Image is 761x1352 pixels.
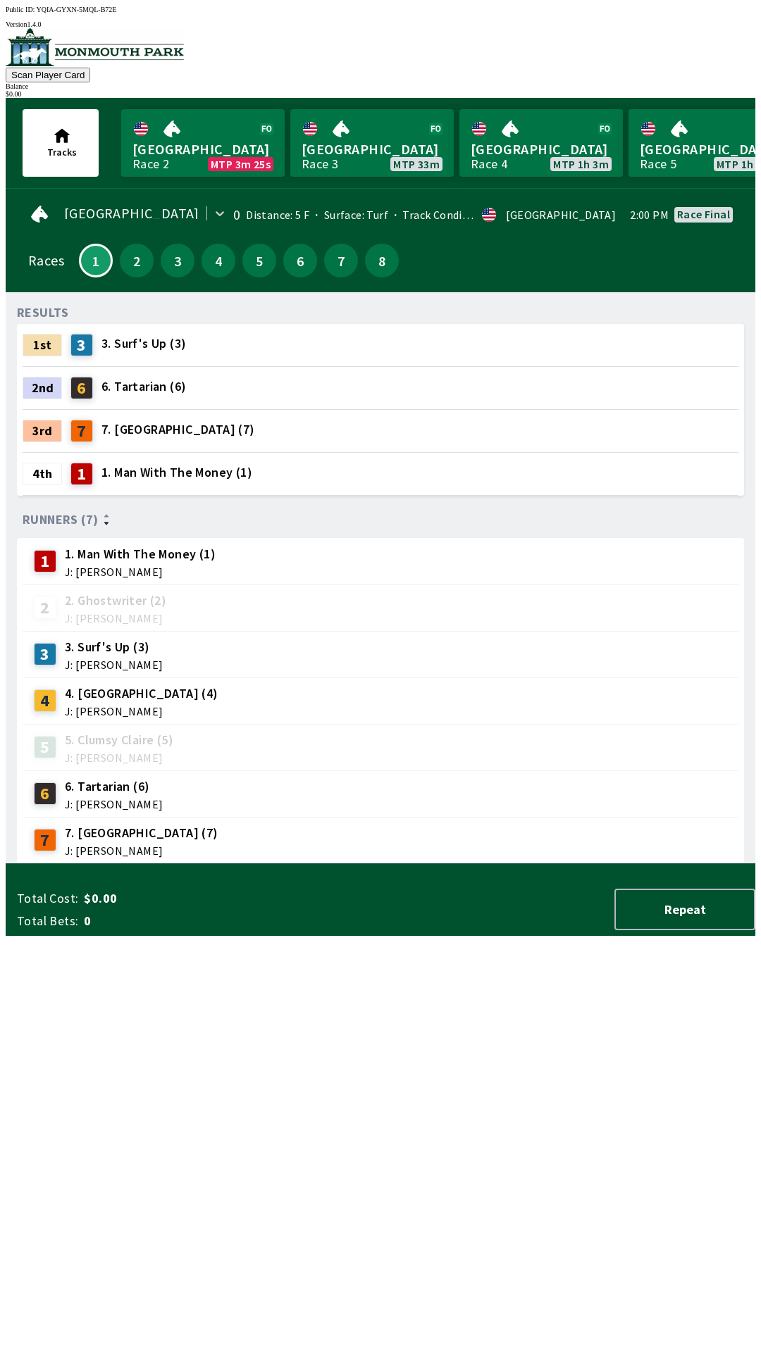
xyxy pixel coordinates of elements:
span: Runners (7) [23,514,98,525]
button: 6 [283,244,317,277]
span: Total Cost: [17,890,78,907]
div: 1st [23,334,62,356]
span: Surface: Turf [309,208,388,222]
div: 6 [34,782,56,805]
button: 8 [365,244,399,277]
span: $0.00 [84,890,306,907]
span: J: [PERSON_NAME] [65,706,218,717]
span: 0 [84,913,306,930]
button: Repeat [614,889,755,930]
span: 6 [287,256,314,265]
span: 4 [205,256,232,265]
div: 3rd [23,420,62,442]
span: 7. [GEOGRAPHIC_DATA] (7) [101,420,255,439]
span: 5. Clumsy Claire (5) [65,731,173,749]
button: Scan Player Card [6,68,90,82]
div: Version 1.4.0 [6,20,755,28]
span: 1 [84,257,108,264]
div: 4th [23,463,62,485]
div: Race 5 [640,158,676,170]
div: Balance [6,82,755,90]
span: MTP 1h 3m [553,158,609,170]
div: 0 [233,209,240,220]
span: Track Condition: Fast [388,208,510,222]
span: J: [PERSON_NAME] [65,845,218,856]
button: 5 [242,244,276,277]
div: $ 0.00 [6,90,755,98]
span: Total Bets: [17,913,78,930]
div: Public ID: [6,6,755,13]
span: [GEOGRAPHIC_DATA] [302,140,443,158]
div: 2nd [23,377,62,399]
span: Tracks [47,146,77,158]
div: 6 [70,377,93,399]
span: MTP 3m 25s [211,158,271,170]
div: Races [28,255,64,266]
div: 4 [34,689,56,712]
span: 3. Surf's Up (3) [101,334,186,353]
a: [GEOGRAPHIC_DATA]Race 2MTP 3m 25s [121,109,285,177]
span: J: [PERSON_NAME] [65,659,163,670]
div: Race 2 [132,158,169,170]
div: 3 [34,643,56,665]
div: [GEOGRAPHIC_DATA] [506,209,616,220]
div: 7 [70,420,93,442]
span: 6. Tartarian (6) [101,377,186,396]
div: Runners (7) [23,513,738,527]
span: J: [PERSON_NAME] [65,613,166,624]
span: [GEOGRAPHIC_DATA] [132,140,273,158]
a: [GEOGRAPHIC_DATA]Race 3MTP 33m [290,109,454,177]
button: 2 [120,244,154,277]
span: 2 [123,256,150,265]
span: [GEOGRAPHIC_DATA] [64,208,199,219]
span: 2:00 PM [630,209,669,220]
button: 7 [324,244,358,277]
span: 3 [164,256,191,265]
button: Tracks [23,109,99,177]
span: Repeat [627,901,743,918]
span: YQIA-GYXN-5MQL-B72E [37,6,117,13]
div: 3 [70,334,93,356]
a: [GEOGRAPHIC_DATA]Race 4MTP 1h 3m [459,109,623,177]
div: Race 3 [302,158,338,170]
span: J: [PERSON_NAME] [65,566,216,577]
span: J: [PERSON_NAME] [65,799,163,810]
span: MTP 33m [393,158,440,170]
span: 8 [369,256,395,265]
button: 4 [202,244,235,277]
span: 5 [246,256,273,265]
div: Race 4 [471,158,507,170]
div: Race final [677,208,730,220]
span: Distance: 5 F [246,208,309,222]
img: venue logo [6,28,184,66]
span: 1. Man With The Money (1) [65,545,216,563]
span: 6. Tartarian (6) [65,777,163,796]
div: 7 [34,829,56,851]
span: 2. Ghostwriter (2) [65,591,166,610]
span: 3. Surf's Up (3) [65,638,163,656]
div: 5 [34,736,56,758]
span: 4. [GEOGRAPHIC_DATA] (4) [65,684,218,703]
div: 1 [70,463,93,485]
button: 1 [79,244,113,277]
span: [GEOGRAPHIC_DATA] [471,140,612,158]
button: 3 [161,244,194,277]
span: J: [PERSON_NAME] [65,752,173,763]
span: 7 [328,256,354,265]
span: 1. Man With The Money (1) [101,463,252,482]
div: 2 [34,596,56,619]
span: 7. [GEOGRAPHIC_DATA] (7) [65,824,218,842]
div: RESULTS [17,307,69,318]
div: 1 [34,550,56,572]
